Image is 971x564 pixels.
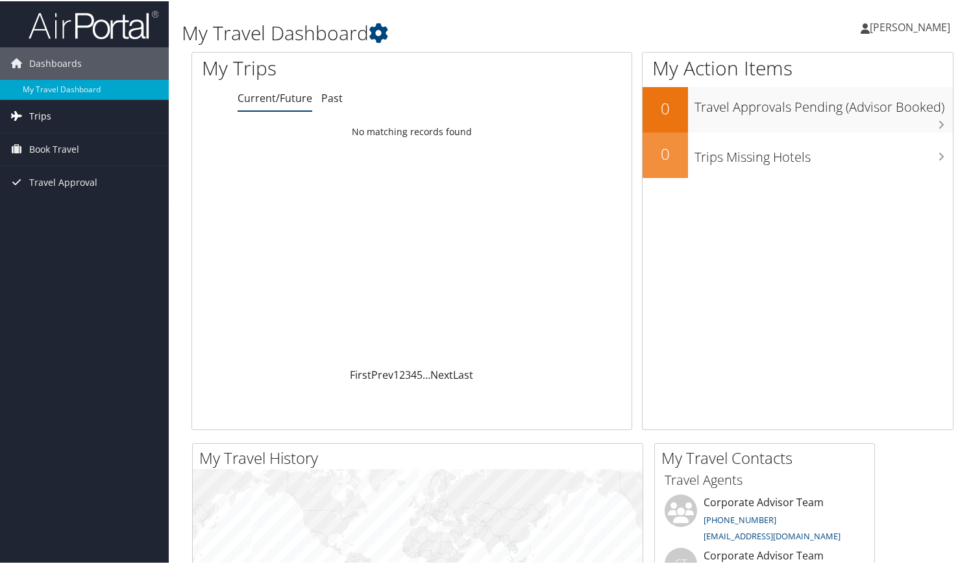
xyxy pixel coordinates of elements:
span: Trips [29,99,51,131]
a: Last [453,366,473,381]
a: 2 [399,366,405,381]
a: [PHONE_NUMBER] [704,513,776,524]
h3: Travel Agents [665,470,865,488]
li: Corporate Advisor Team [658,493,871,546]
span: Book Travel [29,132,79,164]
a: [EMAIL_ADDRESS][DOMAIN_NAME] [704,529,841,541]
span: [PERSON_NAME] [870,19,950,33]
a: Current/Future [238,90,312,104]
h2: My Travel History [199,446,643,468]
td: No matching records found [192,119,632,142]
span: Dashboards [29,46,82,79]
a: First [350,366,371,381]
h1: My Travel Dashboard [182,18,703,45]
a: Past [321,90,343,104]
span: Travel Approval [29,165,97,198]
a: 5 [417,366,423,381]
img: airportal-logo.png [29,8,158,39]
a: 0Trips Missing Hotels [643,131,953,177]
a: 1 [393,366,399,381]
a: [PERSON_NAME] [861,6,963,45]
h1: My Trips [202,53,439,81]
h3: Trips Missing Hotels [694,140,953,165]
a: 0Travel Approvals Pending (Advisor Booked) [643,86,953,131]
h2: My Travel Contacts [661,446,874,468]
h2: 0 [643,96,688,118]
a: Next [430,366,453,381]
a: 4 [411,366,417,381]
a: Prev [371,366,393,381]
span: … [423,366,430,381]
h2: 0 [643,142,688,164]
h3: Travel Approvals Pending (Advisor Booked) [694,90,953,115]
a: 3 [405,366,411,381]
h1: My Action Items [643,53,953,81]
